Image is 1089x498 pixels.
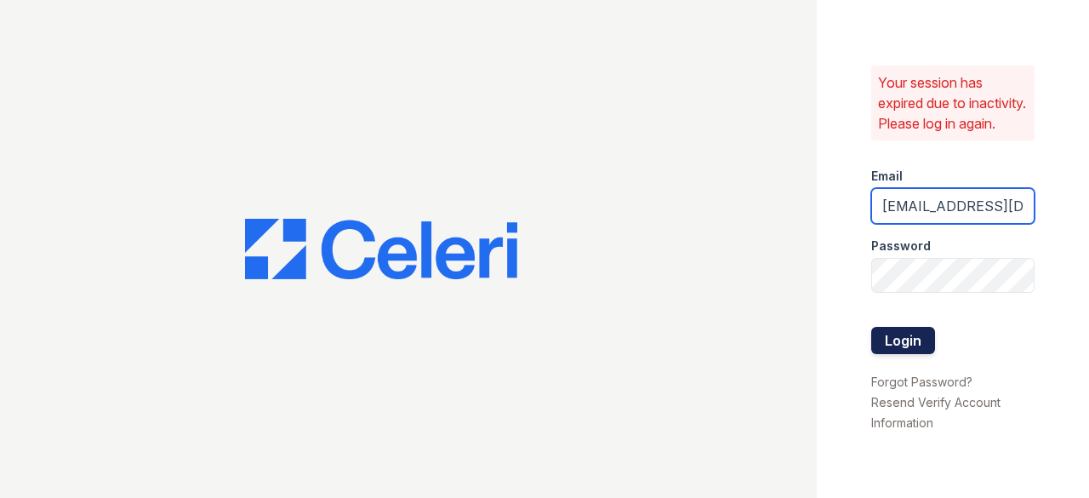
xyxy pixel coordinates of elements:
label: Email [871,168,903,185]
label: Password [871,238,931,255]
button: Login [871,327,935,354]
a: Forgot Password? [871,375,972,389]
p: Your session has expired due to inactivity. Please log in again. [878,72,1028,134]
a: Resend Verify Account Information [871,395,1001,430]
img: CE_Logo_Blue-a8612792a0a2168367f1c8372b55b34899dd931a85d93a1a3d3e32e68fde9ad4.png [245,219,517,280]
